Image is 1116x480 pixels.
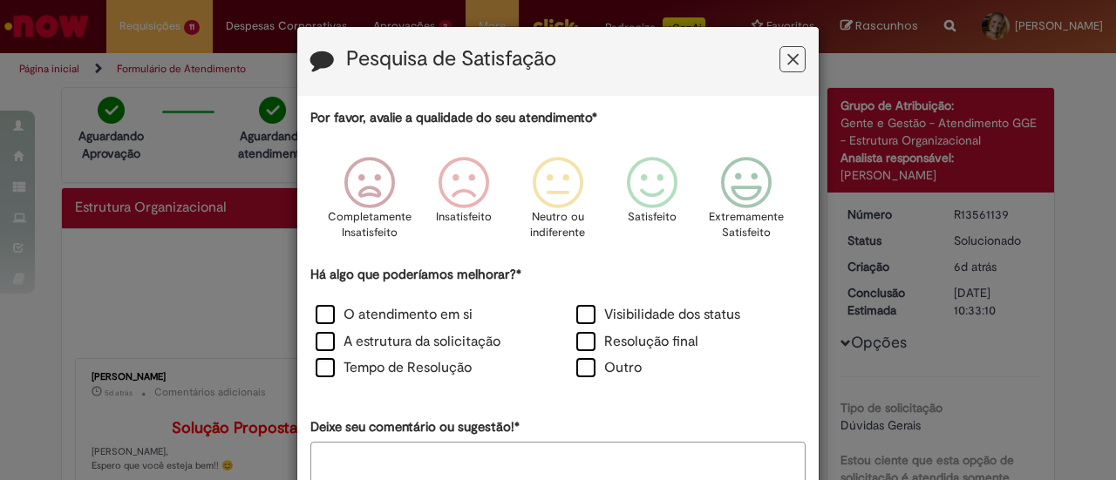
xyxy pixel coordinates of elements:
div: Neutro ou indiferente [514,144,602,263]
label: Outro [576,358,642,378]
label: Pesquisa de Satisfação [346,48,556,71]
div: Há algo que poderíamos melhorar?* [310,266,806,383]
p: Satisfeito [628,209,677,226]
p: Completamente Insatisfeito [328,209,412,241]
div: Insatisfeito [419,144,508,263]
p: Neutro ou indiferente [527,209,589,241]
label: Deixe seu comentário ou sugestão!* [310,418,520,436]
label: Visibilidade dos status [576,305,740,325]
label: Tempo de Resolução [316,358,472,378]
label: Resolução final [576,332,698,352]
label: O atendimento em si [316,305,473,325]
p: Extremamente Satisfeito [709,209,784,241]
div: Completamente Insatisfeito [324,144,413,263]
label: A estrutura da solicitação [316,332,500,352]
p: Insatisfeito [436,209,492,226]
div: Extremamente Satisfeito [702,144,791,263]
label: Por favor, avalie a qualidade do seu atendimento* [310,109,597,127]
div: Satisfeito [608,144,697,263]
